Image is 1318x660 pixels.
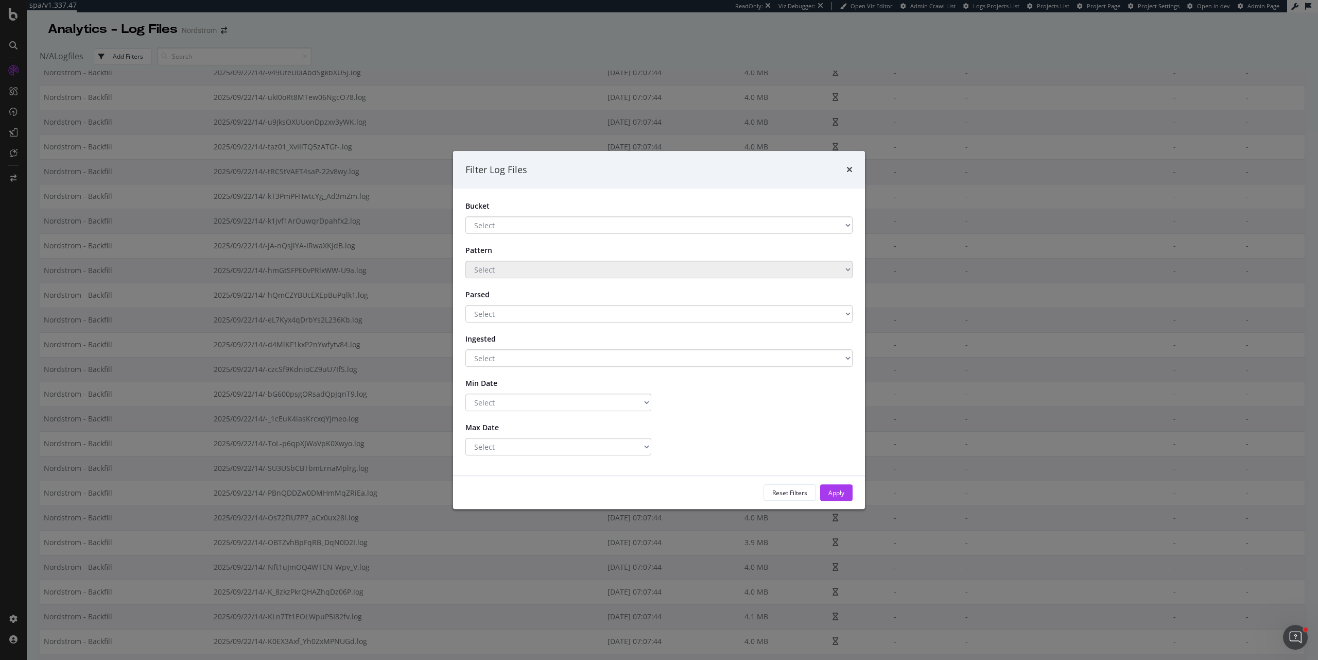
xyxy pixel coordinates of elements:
div: Apply [828,488,844,497]
label: Min Date [458,375,525,388]
div: Reset Filters [772,488,807,497]
label: Ingested [458,330,525,344]
select: You must select a bucket to filter on pattern [465,261,853,278]
button: Reset Filters [764,484,816,501]
label: Parsed [458,286,525,300]
div: Filter Log Files [465,163,527,177]
iframe: Intercom live chat [1283,625,1308,650]
label: Max Date [458,419,525,433]
label: Pattern [458,242,525,256]
div: modal [453,151,865,510]
div: times [846,163,853,177]
button: Apply [820,484,853,501]
label: Bucket [458,201,525,211]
